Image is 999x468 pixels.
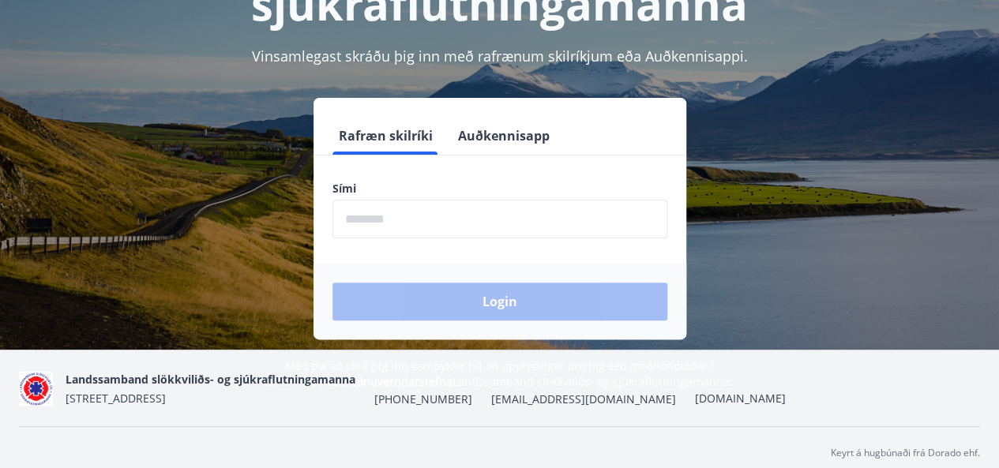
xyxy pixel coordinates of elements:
[374,391,472,407] span: [PHONE_NUMBER]
[831,446,980,460] p: Keyrt á hugbúnaði frá Dorado ehf.
[66,391,166,406] span: [STREET_ADDRESS]
[266,358,733,389] span: Með því að skrá þig inn samþykkir þú að upplýsingar um þig séu meðhöndlaðar í samræmi við Landssa...
[695,391,786,406] a: [DOMAIN_NAME]
[19,372,53,406] img: 5co5o51sp293wvT0tSE6jRQ7d6JbxoluH3ek357x.png
[332,181,667,197] label: Sími
[491,391,676,407] span: [EMAIL_ADDRESS][DOMAIN_NAME]
[452,117,556,155] button: Auðkennisapp
[332,117,439,155] button: Rafræn skilríki
[252,47,748,66] span: Vinsamlegast skráðu þig inn með rafrænum skilríkjum eða Auðkennisappi.
[66,372,355,387] span: Landssamband slökkviliðs- og sjúkraflutningamanna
